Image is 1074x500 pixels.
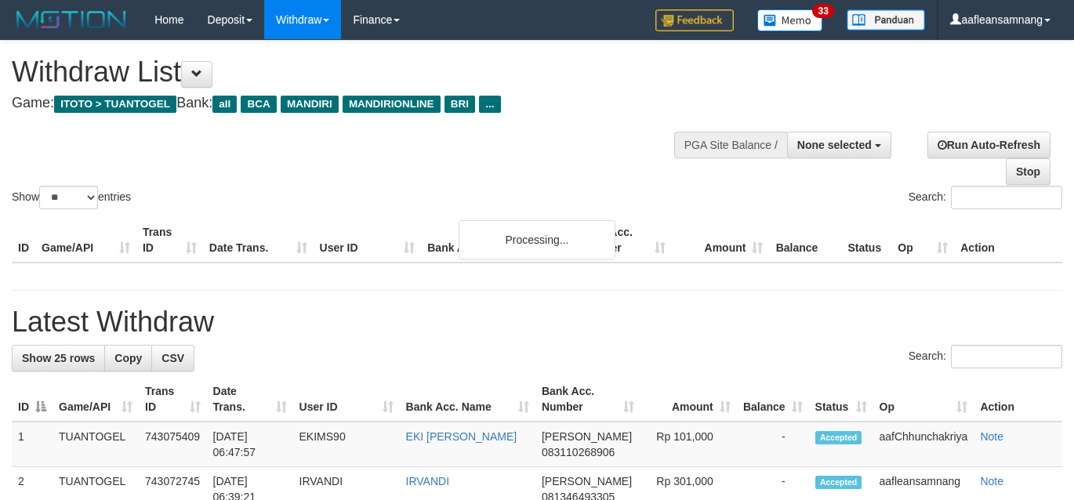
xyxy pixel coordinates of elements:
a: Run Auto-Refresh [927,132,1050,158]
h4: Game: Bank: [12,96,700,111]
div: Processing... [459,220,615,259]
label: Show entries [12,186,131,209]
span: [PERSON_NAME] [542,430,632,443]
td: [DATE] 06:47:57 [207,422,293,467]
a: Note [980,475,1003,487]
th: Trans ID [136,218,203,263]
input: Search: [951,345,1062,368]
img: Button%20Memo.svg [757,9,823,31]
a: EKI [PERSON_NAME] [406,430,517,443]
th: Balance [769,218,841,263]
input: Search: [951,186,1062,209]
img: MOTION_logo.png [12,8,131,31]
th: Date Trans. [203,218,314,263]
a: Show 25 rows [12,345,105,371]
th: Date Trans.: activate to sort column ascending [207,377,293,422]
span: Show 25 rows [22,352,95,364]
td: 1 [12,422,53,467]
td: aafChhunchakriya [873,422,974,467]
a: CSV [151,345,194,371]
th: Op: activate to sort column ascending [873,377,974,422]
a: IRVANDI [406,475,450,487]
img: panduan.png [847,9,925,31]
td: Rp 101,000 [640,422,737,467]
span: all [212,96,237,113]
a: Note [980,430,1003,443]
th: Bank Acc. Number [574,218,672,263]
span: 33 [812,4,833,18]
span: ... [479,96,500,113]
span: Copy [114,352,142,364]
th: ID [12,218,35,263]
span: BCA [241,96,276,113]
th: Bank Acc. Name [421,218,573,263]
th: ID: activate to sort column descending [12,377,53,422]
a: Copy [104,345,152,371]
th: Game/API [35,218,136,263]
label: Search: [909,186,1062,209]
td: EKIMS90 [293,422,400,467]
span: Accepted [815,431,862,444]
button: None selected [787,132,891,158]
th: Balance: activate to sort column ascending [737,377,809,422]
span: [PERSON_NAME] [542,475,632,487]
td: 743075409 [139,422,207,467]
th: Bank Acc. Number: activate to sort column ascending [535,377,640,422]
span: CSV [161,352,184,364]
h1: Latest Withdraw [12,306,1062,338]
th: Status [841,218,891,263]
span: MANDIRI [281,96,339,113]
select: Showentries [39,186,98,209]
th: Game/API: activate to sort column ascending [53,377,139,422]
div: PGA Site Balance / [674,132,787,158]
th: Amount: activate to sort column ascending [640,377,737,422]
span: Copy 083110268906 to clipboard [542,446,615,458]
th: Amount [672,218,770,263]
th: Bank Acc. Name: activate to sort column ascending [400,377,535,422]
th: Action [974,377,1062,422]
th: Action [954,218,1062,263]
th: User ID [314,218,422,263]
td: TUANTOGEL [53,422,139,467]
img: Feedback.jpg [655,9,734,31]
span: Accepted [815,476,862,489]
h1: Withdraw List [12,56,700,88]
span: ITOTO > TUANTOGEL [54,96,176,113]
label: Search: [909,345,1062,368]
span: None selected [797,139,872,151]
th: Trans ID: activate to sort column ascending [139,377,207,422]
th: Op [891,218,954,263]
th: Status: activate to sort column ascending [809,377,873,422]
td: - [737,422,809,467]
span: BRI [444,96,475,113]
span: MANDIRIONLINE [343,96,441,113]
th: User ID: activate to sort column ascending [293,377,400,422]
a: Stop [1006,158,1050,185]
